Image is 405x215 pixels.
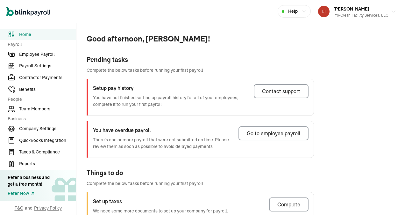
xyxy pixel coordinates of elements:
[87,55,314,64] div: Pending tasks
[269,197,309,211] button: Complete
[254,84,309,98] button: Contact support
[19,51,76,58] span: Employee Payroll
[333,6,369,12] span: [PERSON_NAME]
[19,63,76,69] span: Payroll Settings
[288,8,298,15] span: Help
[93,197,228,205] h3: Set up taxes
[93,137,233,150] p: There's one or more payroll that were not submitted on time. Please review them as soon as possib...
[316,4,399,19] button: [PERSON_NAME]Pro-Clean Facility Services, LLC
[93,126,233,134] h3: You have overdue payroll
[87,180,314,187] span: Complete the below tasks before running your first payroll
[8,41,72,48] span: Payroll
[19,106,76,112] span: Team Members
[8,174,50,188] div: Refer a business and get a free month!
[93,84,249,92] h3: Setup pay history
[87,33,314,45] span: Good afternoon, [PERSON_NAME]!
[19,86,76,93] span: Benefits
[19,149,76,155] span: Taxes & Compliance
[19,31,76,38] span: Home
[6,2,50,21] nav: Global
[93,94,249,108] p: You have not finished setting up payroll history for all of your employees, complete it to run yo...
[8,96,72,103] span: People
[277,201,300,208] div: Complete
[15,205,23,211] span: T&C
[19,137,76,144] span: QuickBooks Integration
[87,168,314,178] div: Things to do
[19,125,76,132] span: Company Settings
[19,160,76,167] span: Reports
[87,67,314,74] span: Complete the below tasks before running your first payroll
[262,87,300,95] div: Contact support
[238,126,309,140] button: Go to employee payroll
[8,190,50,197] a: Refer Now
[278,5,311,18] button: Help
[19,74,76,81] span: Contractor Payments
[93,208,228,214] p: We need some more documents to set up your company for payroll.
[373,184,405,215] iframe: Chat Widget
[8,115,72,122] span: Business
[247,130,300,137] div: Go to employee payroll
[333,12,388,18] div: Pro-Clean Facility Services, LLC
[34,205,62,211] span: Privacy Policy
